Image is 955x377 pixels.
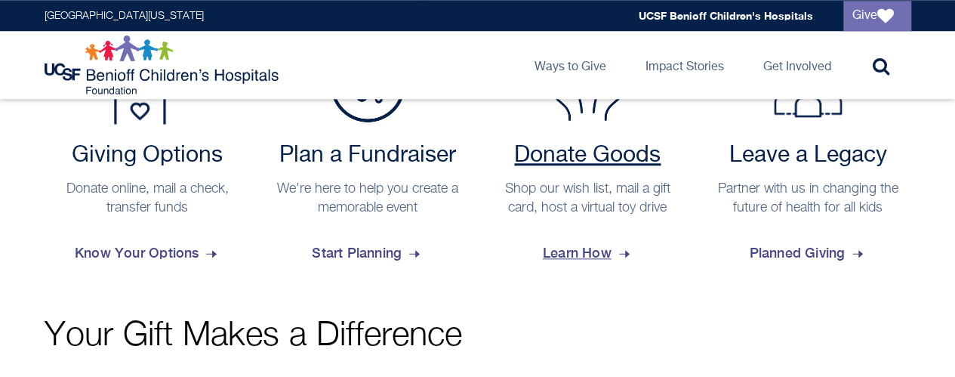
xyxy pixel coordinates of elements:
span: Start Planning [312,233,423,273]
span: Learn How [543,233,633,273]
a: Donate Goods Donate Goods Shop our wish list, mail a gift card, host a virtual toy drive Learn How [485,44,692,273]
a: Ways to Give [522,31,618,99]
p: Shop our wish list, mail a gift card, host a virtual toy drive [492,180,684,218]
a: Payment Options Giving Options Donate online, mail a check, transfer funds Know Your Options [45,44,251,273]
p: Partner with us in changing the future of health for all kids [712,180,904,218]
a: Plan a Fundraiser Plan a Fundraiser We're here to help you create a memorable event Start Planning [264,44,471,273]
p: We're here to help you create a memorable event [272,180,464,218]
a: UCSF Benioff Children's Hospitals [639,9,813,22]
h2: Leave a Legacy [712,142,904,169]
span: Planned Giving [749,233,866,273]
h2: Donate Goods [492,142,684,169]
h2: Giving Options [52,142,244,169]
a: Get Involved [751,31,843,99]
img: Logo for UCSF Benioff Children's Hospitals Foundation [45,35,282,95]
p: Your Gift Makes a Difference [45,319,911,353]
a: Give [843,1,911,31]
span: Know Your Options [75,233,220,273]
a: [GEOGRAPHIC_DATA][US_STATE] [45,11,204,21]
h2: Plan a Fundraiser [272,142,464,169]
p: Donate online, mail a check, transfer funds [52,180,244,218]
a: Leave a Legacy Partner with us in changing the future of health for all kids Planned Giving [704,44,911,273]
a: Impact Stories [633,31,736,99]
